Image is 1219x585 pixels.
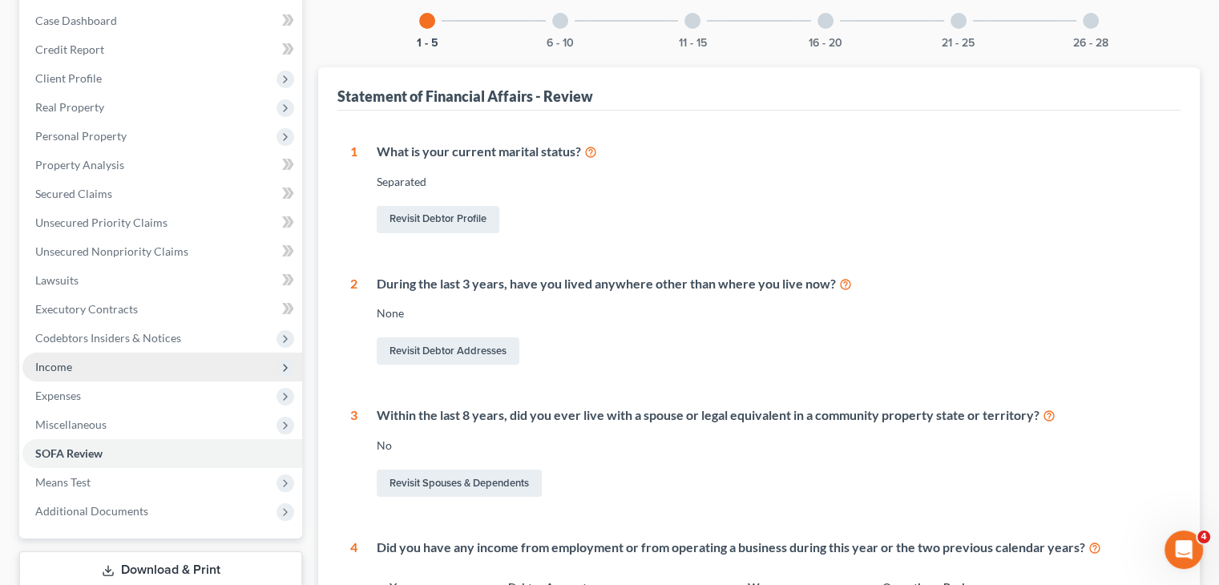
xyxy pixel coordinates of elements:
span: 4 [1197,531,1210,543]
div: During the last 3 years, have you lived anywhere other than where you live now? [377,275,1168,293]
span: Personal Property [35,129,127,143]
div: Within the last 8 years, did you ever live with a spouse or legal equivalent in a community prope... [377,406,1168,425]
a: SOFA Review [22,439,302,468]
span: Unsecured Nonpriority Claims [35,244,188,258]
a: Case Dashboard [22,6,302,35]
div: Did you have any income from employment or from operating a business during this year or the two ... [377,539,1168,557]
a: Revisit Debtor Profile [377,206,499,233]
a: Secured Claims [22,180,302,208]
span: Additional Documents [35,504,148,518]
span: Lawsuits [35,273,79,287]
button: 1 - 5 [417,38,438,49]
span: Property Analysis [35,158,124,171]
span: Income [35,360,72,373]
a: Unsecured Priority Claims [22,208,302,237]
div: Statement of Financial Affairs - Review [337,87,593,106]
iframe: Intercom live chat [1165,531,1203,569]
div: What is your current marital status? [377,143,1168,161]
span: Executory Contracts [35,302,138,316]
a: Property Analysis [22,151,302,180]
span: Secured Claims [35,187,112,200]
span: SOFA Review [35,446,103,460]
div: 3 [350,406,357,500]
span: Codebtors Insiders & Notices [35,331,181,345]
span: Credit Report [35,42,104,56]
div: Separated [377,174,1168,190]
span: Miscellaneous [35,418,107,431]
span: Case Dashboard [35,14,117,27]
button: 6 - 10 [547,38,574,49]
span: Real Property [35,100,104,114]
a: Credit Report [22,35,302,64]
button: 11 - 15 [679,38,707,49]
button: 16 - 20 [809,38,842,49]
button: 21 - 25 [942,38,975,49]
span: Unsecured Priority Claims [35,216,168,229]
span: Client Profile [35,71,102,85]
a: Executory Contracts [22,295,302,324]
a: Lawsuits [22,266,302,295]
span: Expenses [35,389,81,402]
div: 1 [350,143,357,236]
a: Revisit Debtor Addresses [377,337,519,365]
a: Unsecured Nonpriority Claims [22,237,302,266]
span: Means Test [35,475,91,489]
a: Revisit Spouses & Dependents [377,470,542,497]
button: 26 - 28 [1073,38,1108,49]
div: No [377,438,1168,454]
div: None [377,305,1168,321]
div: 2 [350,275,357,369]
